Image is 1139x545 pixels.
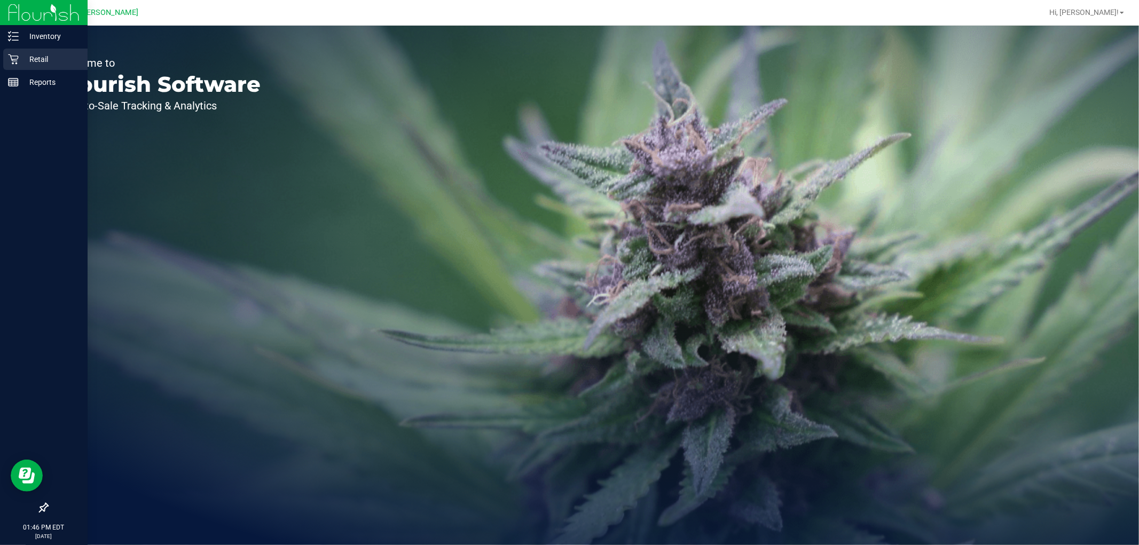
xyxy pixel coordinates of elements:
p: Welcome to [58,58,261,68]
p: [DATE] [5,532,83,540]
inline-svg: Inventory [8,31,19,42]
inline-svg: Retail [8,54,19,65]
span: [PERSON_NAME] [80,8,138,17]
p: Retail [19,53,83,66]
span: Hi, [PERSON_NAME]! [1049,8,1119,17]
inline-svg: Reports [8,77,19,88]
p: Reports [19,76,83,89]
p: Inventory [19,30,83,43]
p: Flourish Software [58,74,261,95]
p: Seed-to-Sale Tracking & Analytics [58,100,261,111]
p: 01:46 PM EDT [5,523,83,532]
iframe: Resource center [11,460,43,492]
